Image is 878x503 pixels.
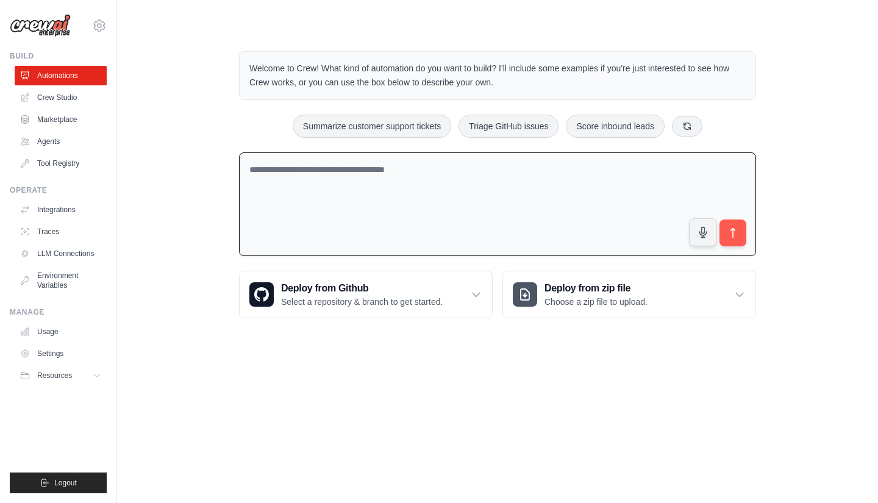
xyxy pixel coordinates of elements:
a: Usage [15,322,107,341]
span: Logout [54,478,77,488]
div: Operate [10,185,107,195]
a: Integrations [15,200,107,219]
p: Choose a zip file to upload. [544,296,648,308]
a: Automations [15,66,107,85]
a: Marketplace [15,110,107,129]
iframe: Chat Widget [817,444,878,503]
a: Environment Variables [15,266,107,295]
a: Traces [15,222,107,241]
button: Resources [15,366,107,385]
a: Tool Registry [15,154,107,173]
button: Score inbound leads [566,115,665,138]
div: Manage [10,307,107,317]
a: Settings [15,344,107,363]
a: Crew Studio [15,88,107,107]
a: LLM Connections [15,244,107,263]
button: Logout [10,473,107,493]
button: Triage GitHub issues [459,115,559,138]
button: Summarize customer support tickets [293,115,451,138]
span: Resources [37,371,72,380]
a: Agents [15,132,107,151]
h3: Deploy from zip file [544,281,648,296]
p: Select a repository & branch to get started. [281,296,443,308]
div: Build [10,51,107,61]
h3: Deploy from Github [281,281,443,296]
p: Welcome to Crew! What kind of automation do you want to build? I'll include some examples if you'... [249,62,746,90]
img: Logo [10,14,71,37]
